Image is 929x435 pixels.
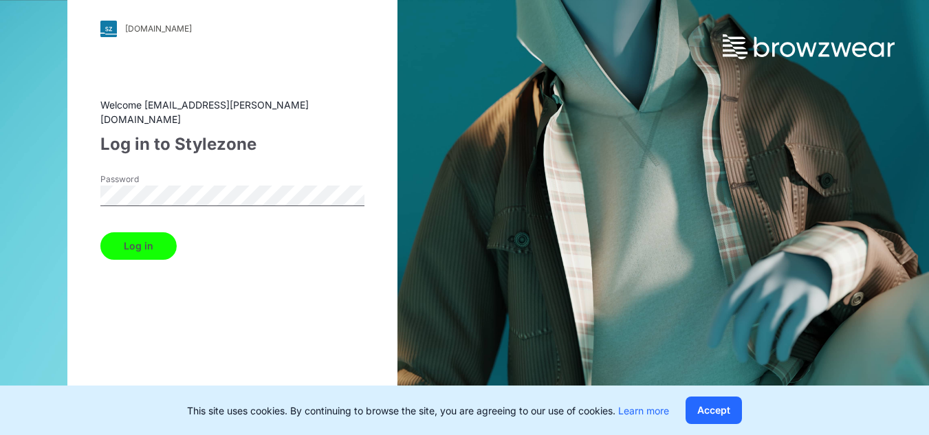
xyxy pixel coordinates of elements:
[100,21,364,37] a: [DOMAIN_NAME]
[100,98,364,126] div: Welcome [EMAIL_ADDRESS][PERSON_NAME][DOMAIN_NAME]
[723,34,895,59] img: browzwear-logo.73288ffb.svg
[187,403,669,418] p: This site uses cookies. By continuing to browse the site, you are agreeing to our use of cookies.
[100,232,177,260] button: Log in
[100,21,117,37] img: svg+xml;base64,PHN2ZyB3aWR0aD0iMjgiIGhlaWdodD0iMjgiIHZpZXdCb3g9IjAgMCAyOCAyOCIgZmlsbD0ibm9uZSIgeG...
[100,132,364,157] div: Log in to Stylezone
[100,173,197,186] label: Password
[618,405,669,416] a: Learn more
[125,23,192,34] div: [DOMAIN_NAME]
[686,397,742,424] button: Accept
